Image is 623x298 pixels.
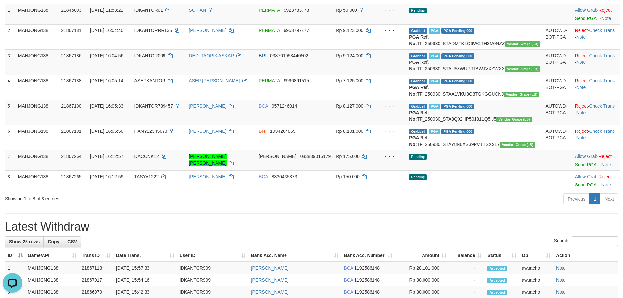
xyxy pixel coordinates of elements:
[5,236,44,247] a: Show 25 rows
[519,250,553,262] th: Op: activate to sort column ascending
[5,100,15,125] td: 5
[251,277,289,283] a: [PERSON_NAME]
[354,289,380,295] span: Copy 1192586148 to clipboard
[378,52,404,59] div: - - -
[134,28,172,33] span: IDKANTORRR135
[336,129,363,134] span: Rp 8.101.000
[113,262,177,274] td: [DATE] 15:57:33
[259,129,266,134] span: BNI
[272,174,297,179] span: Copy 8330435373 to clipboard
[409,110,429,122] b: PGA Ref. No:
[378,7,404,13] div: - - -
[134,129,167,134] span: HANY12345678
[177,250,249,262] th: User ID: activate to sort column ascending
[134,78,165,83] span: ASEPKANTOR
[344,277,353,283] span: BCA
[576,34,586,40] a: Note
[505,41,541,47] span: Vendor URL: https://dashboard.q2checkout.com/secure
[496,117,532,122] span: Vendor URL: https://dashboard.q2checkout.com/secure
[5,75,15,100] td: 4
[429,53,440,59] span: Marked by awuacho
[572,170,620,191] td: ·
[395,274,449,286] td: Rp 30,000,000
[259,28,280,33] span: PERMATA
[134,174,159,179] span: TASYA1222
[378,128,404,134] div: - - -
[576,110,586,115] a: Note
[441,104,474,109] span: PGA Pending
[575,53,588,58] a: Reject
[554,236,618,246] label: Search:
[575,154,598,159] span: ·
[336,28,363,33] span: Rp 9.123.000
[5,150,15,170] td: 7
[378,103,404,109] div: - - -
[576,135,586,140] a: Note
[5,4,15,25] td: 1
[61,78,81,83] span: 21867188
[441,79,474,84] span: PGA Pending
[378,173,404,180] div: - - -
[409,79,427,84] span: Grabbed
[270,53,308,58] span: Copy 038701053440502 to clipboard
[572,100,620,125] td: · ·
[601,16,611,21] a: Note
[354,265,380,271] span: Copy 1192586148 to clipboard
[395,262,449,274] td: Rp 28,101,000
[563,193,590,204] a: Previous
[589,78,615,83] a: Check Trans
[409,154,427,160] span: Pending
[575,162,596,167] a: Send PGA
[134,154,159,159] span: DACONK12
[407,75,543,100] td: TF_250930_STAA1VKU8Q3TGKGGUCNJ
[189,78,240,83] a: ASEP [PERSON_NAME]
[284,8,309,13] span: Copy 9923783773 to clipboard
[90,53,123,58] span: [DATE] 16:04:56
[15,24,59,49] td: MAHJONG138
[336,8,357,13] span: Rp 50.000
[251,265,289,271] a: [PERSON_NAME]
[556,277,566,283] a: Note
[378,153,404,160] div: - - -
[409,53,427,59] span: Grabbed
[341,250,395,262] th: Bank Acc. Number: activate to sort column ascending
[15,150,59,170] td: MAHJONG138
[575,78,588,83] a: Reject
[284,28,309,33] span: Copy 9953797477 to clipboard
[79,274,113,286] td: 21867017
[556,289,566,295] a: Note
[79,262,113,274] td: 21867113
[487,266,507,271] span: Accepted
[409,8,427,13] span: Pending
[600,193,618,204] a: Next
[79,250,113,262] th: Trans ID: activate to sort column ascending
[576,85,586,90] a: Note
[189,53,234,58] a: DEDI TAOPIK ASKAR
[300,154,331,159] span: Copy 083839016179 to clipboard
[189,129,226,134] a: [PERSON_NAME]
[504,92,539,97] span: Vendor URL: https://dashboard.q2checkout.com/secure
[575,16,596,21] a: Send PGA
[572,150,620,170] td: ·
[553,250,618,262] th: Action
[259,8,280,13] span: PERMATA
[3,3,22,22] button: Open LiveChat chat widget
[395,250,449,262] th: Amount: activate to sort column ascending
[113,274,177,286] td: [DATE] 15:54:16
[15,75,59,100] td: MAHJONG138
[177,274,249,286] td: IDKANTOR909
[61,28,81,33] span: 21867181
[572,24,620,49] td: · ·
[67,239,77,244] span: CSV
[61,174,81,179] span: 21867265
[5,125,15,150] td: 6
[25,262,79,274] td: MAHJONG138
[5,193,255,202] div: Showing 1 to 8 of 8 entries
[441,28,474,34] span: PGA Pending
[429,104,440,109] span: Marked by awuacho
[572,236,618,246] input: Search:
[409,129,427,134] span: Grabbed
[449,250,485,262] th: Balance: activate to sort column ascending
[272,103,297,109] span: Copy 0571246014 to clipboard
[589,193,600,204] a: 1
